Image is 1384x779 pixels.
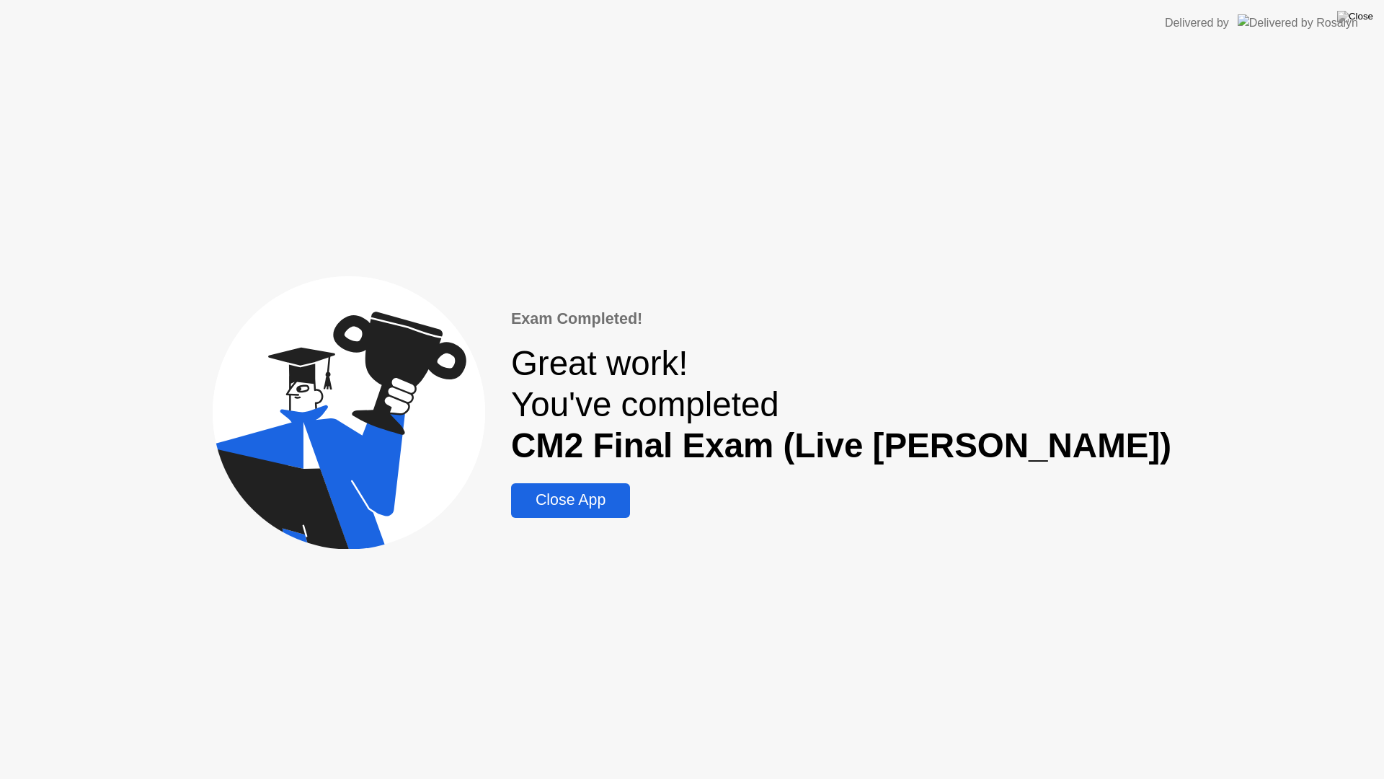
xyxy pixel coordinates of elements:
div: Delivered by [1165,14,1229,32]
div: Close App [515,491,626,509]
img: Close [1337,11,1373,22]
div: Great work! You've completed [511,343,1171,466]
img: Delivered by Rosalyn [1238,14,1358,31]
b: CM2 Final Exam (Live [PERSON_NAME]) [511,426,1171,465]
div: Exam Completed! [511,307,1171,330]
button: Close App [511,483,630,518]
